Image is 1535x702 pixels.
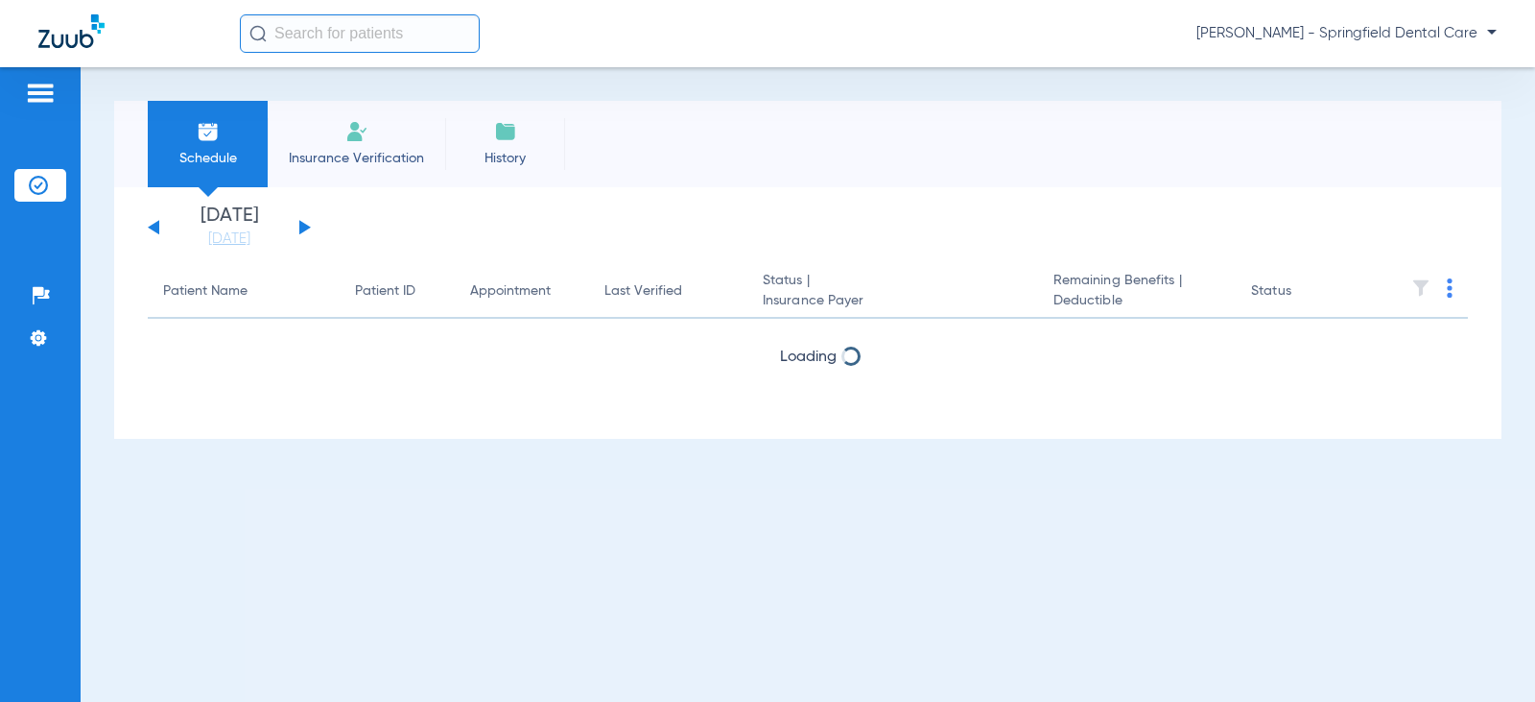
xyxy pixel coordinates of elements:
[1447,278,1452,298] img: group-dot-blue.svg
[172,230,287,249] a: [DATE]
[604,281,732,302] div: Last Verified
[460,149,551,168] span: History
[780,350,837,365] span: Loading
[282,149,431,168] span: Insurance Verification
[494,120,517,143] img: History
[345,120,368,143] img: Manual Insurance Verification
[747,265,1038,319] th: Status |
[604,281,682,302] div: Last Verified
[763,291,1023,311] span: Insurance Payer
[470,281,574,302] div: Appointment
[249,25,267,42] img: Search Icon
[240,14,480,53] input: Search for patients
[197,120,220,143] img: Schedule
[25,82,56,105] img: hamburger-icon
[1236,265,1365,319] th: Status
[1053,291,1220,311] span: Deductible
[355,281,439,302] div: Patient ID
[163,281,248,302] div: Patient Name
[1038,265,1236,319] th: Remaining Benefits |
[355,281,415,302] div: Patient ID
[1411,278,1430,298] img: filter.svg
[38,14,105,48] img: Zuub Logo
[470,281,551,302] div: Appointment
[162,149,253,168] span: Schedule
[163,281,324,302] div: Patient Name
[1196,24,1497,43] span: [PERSON_NAME] - Springfield Dental Care
[172,206,287,249] li: [DATE]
